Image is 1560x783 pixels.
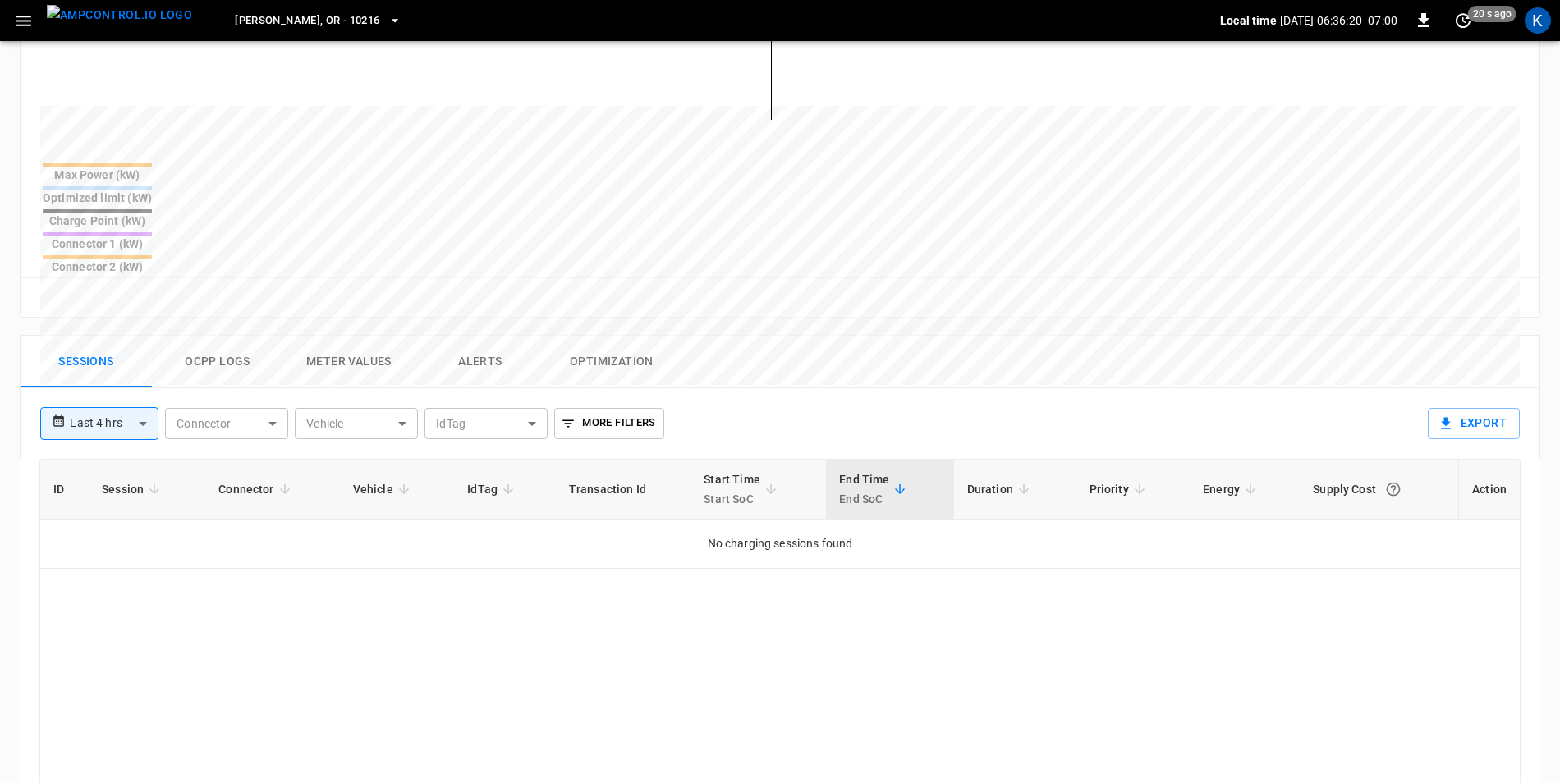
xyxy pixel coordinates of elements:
button: Alerts [415,336,546,388]
span: IdTag [467,479,519,499]
div: Start Time [704,469,760,509]
button: Export [1428,408,1520,439]
table: sessions table [40,460,1520,569]
button: Ocpp logs [152,336,283,388]
div: Supply Cost [1313,474,1445,504]
span: Energy [1203,479,1261,499]
button: [PERSON_NAME], OR - 10216 [228,5,407,37]
p: End SoC [839,489,889,509]
div: Last 4 hrs [70,408,158,439]
span: 20 s ago [1468,6,1516,22]
span: Priority [1090,479,1150,499]
th: Action [1458,460,1520,520]
span: Duration [967,479,1035,499]
span: Session [102,479,165,499]
div: End Time [839,469,889,509]
button: The cost of your charging session based on your supply rates [1379,474,1408,504]
p: [DATE] 06:36:20 -07:00 [1280,12,1397,29]
div: profile-icon [1525,7,1551,34]
th: Transaction Id [556,460,691,520]
span: Vehicle [353,479,415,499]
span: End TimeEnd SoC [839,469,911,509]
img: ampcontrol.io logo [47,5,192,25]
button: Optimization [546,336,677,388]
p: Local time [1220,12,1277,29]
button: Meter Values [283,336,415,388]
span: [PERSON_NAME], OR - 10216 [235,11,379,30]
button: More Filters [554,408,663,439]
p: Start SoC [704,489,760,509]
span: Connector [218,479,295,499]
button: set refresh interval [1450,7,1476,34]
button: Sessions [21,336,152,388]
span: Start TimeStart SoC [704,469,782,509]
th: ID [40,460,89,520]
